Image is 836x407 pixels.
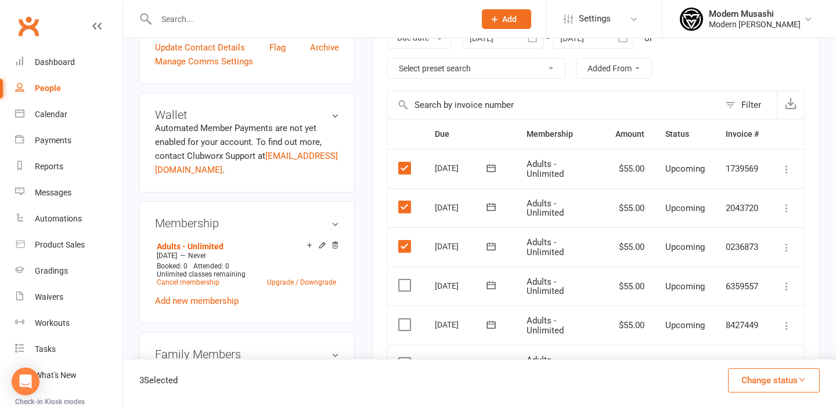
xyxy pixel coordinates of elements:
a: Manage Comms Settings [155,54,253,68]
td: 1739569 [715,149,769,188]
div: [DATE] [435,315,488,333]
span: Adults - Unlimited [527,355,564,375]
span: Upcoming [665,163,705,174]
div: — [154,251,339,260]
h3: Family Members [155,348,339,361]
div: Automations [35,214,82,223]
span: Adults - Unlimited [527,159,564,179]
span: Adults - Unlimited [527,237,564,257]
div: [DATE] [435,237,488,255]
input: Search... [153,11,467,27]
div: Modern [PERSON_NAME] [709,19,801,30]
td: $55.00 [605,149,655,188]
span: Upcoming [665,203,705,213]
td: $55.00 [605,188,655,228]
div: Gradings [35,266,68,275]
a: Product Sales [15,232,122,258]
th: Due [424,119,516,149]
input: Search by invoice number [388,91,719,119]
td: $55.00 [605,267,655,306]
td: 0236873 [715,227,769,267]
span: Unlimited classes remaining [157,270,246,278]
div: [DATE] [435,159,488,177]
a: Workouts [15,310,122,336]
div: Product Sales [35,240,85,249]
td: 6359557 [715,267,769,306]
a: People [15,75,122,101]
img: thumb_image1750915221.png [680,8,703,31]
a: Adults - Unlimited [157,242,224,251]
span: Selected [144,375,178,386]
div: 3 [139,373,178,387]
button: Filter [719,91,777,119]
div: Dashboard [35,57,75,67]
div: [DATE] [435,355,488,373]
div: Waivers [35,292,63,301]
span: Adults - Unlimited [527,315,564,336]
span: Adults - Unlimited [527,277,564,297]
a: Payments [15,128,122,154]
div: People [35,83,61,93]
a: Update Contact Details [155,41,245,54]
td: 8427449 [715,306,769,345]
span: Upcoming [665,242,705,252]
div: [DATE] [435,198,488,216]
span: [DATE] [157,252,177,260]
a: Automations [15,206,122,232]
td: $55.00 [605,306,655,345]
div: Workouts [35,318,70,328]
span: Upcoming [665,320,705,330]
div: Modern Musashi [709,9,801,19]
th: Amount [605,119,655,149]
a: Dashboard [15,49,122,75]
no-payment-system: Automated Member Payments are not yet enabled for your account. To find out more, contact Clubwor... [155,123,338,175]
a: Cancel membership [157,278,219,286]
button: Added From [576,58,652,79]
td: $55.00 [605,345,655,384]
span: Adults - Unlimited [527,198,564,219]
a: Calendar [15,101,122,128]
span: Booked: 0 [157,262,188,270]
button: Add [482,9,531,29]
button: Change status [728,368,820,393]
a: Reports [15,154,122,180]
td: $55.00 [605,227,655,267]
a: Messages [15,180,122,206]
div: [DATE] [435,277,488,295]
a: Tasks [15,336,122,362]
h3: Wallet [155,108,339,121]
a: Archive [310,41,339,54]
div: What's New [35,370,77,380]
a: Gradings [15,258,122,284]
td: 2043720 [715,188,769,228]
a: Waivers [15,284,122,310]
div: Reports [35,162,63,171]
div: Payments [35,136,71,145]
th: Status [655,119,715,149]
div: Open Intercom Messenger [12,368,39,395]
div: Calendar [35,110,67,119]
span: Attended: 0 [193,262,229,270]
th: Membership [516,119,605,149]
span: Upcoming [665,281,705,292]
h3: Membership [155,217,339,230]
span: Settings [579,6,611,32]
div: Tasks [35,344,56,354]
span: Never [188,252,206,260]
div: Filter [741,98,761,112]
th: Invoice # [715,119,769,149]
td: 8798337 [715,345,769,384]
a: What's New [15,362,122,388]
a: Clubworx [14,12,43,41]
div: Messages [35,188,71,197]
a: Flag [269,41,286,54]
a: Upgrade / Downgrade [267,278,336,286]
span: Add [502,14,517,24]
a: Add new membership [155,296,239,306]
a: [EMAIL_ADDRESS][DOMAIN_NAME] [155,151,338,175]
